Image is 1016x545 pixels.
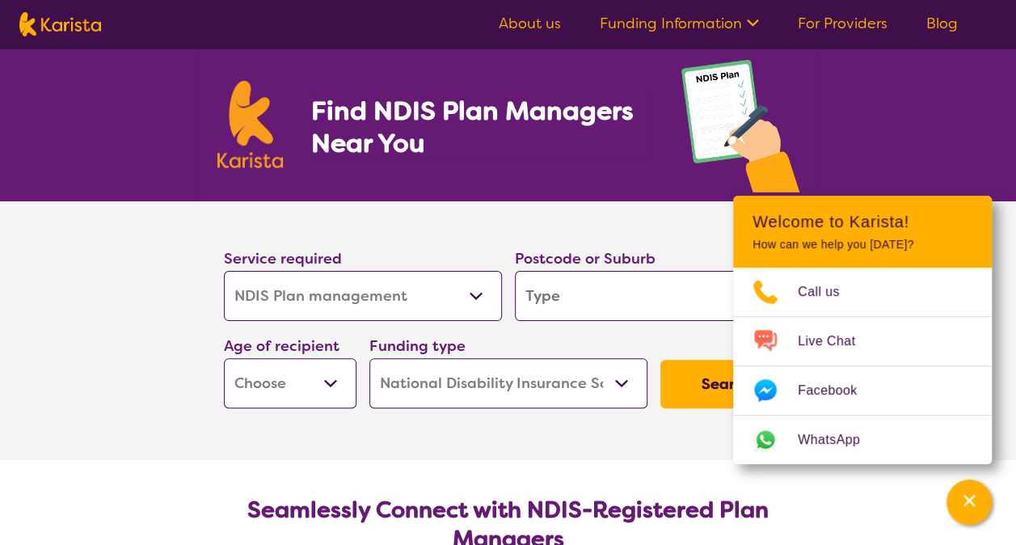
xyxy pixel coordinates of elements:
label: Postcode or Suburb [515,249,656,268]
button: Channel Menu [946,480,992,525]
p: How can we help you [DATE]? [753,238,972,251]
label: Age of recipient [224,336,339,356]
span: Live Chat [798,329,875,353]
input: Type [515,271,793,321]
label: Service required [224,249,342,268]
button: Search [660,360,793,408]
img: plan-management [681,60,799,201]
a: Web link opens in a new tab. [733,416,992,464]
div: Channel Menu [733,196,992,464]
h1: Find NDIS Plan Managers Near You [310,95,648,159]
img: Karista logo [217,81,284,168]
a: Funding Information [600,14,759,33]
h2: Welcome to Karista! [753,212,972,231]
a: For Providers [798,14,887,33]
a: About us [499,14,561,33]
span: Facebook [798,378,876,403]
span: WhatsApp [798,428,879,452]
img: Karista logo [19,12,101,36]
ul: Choose channel [733,268,992,464]
label: Funding type [369,336,466,356]
span: Call us [798,280,859,304]
a: Blog [926,14,958,33]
